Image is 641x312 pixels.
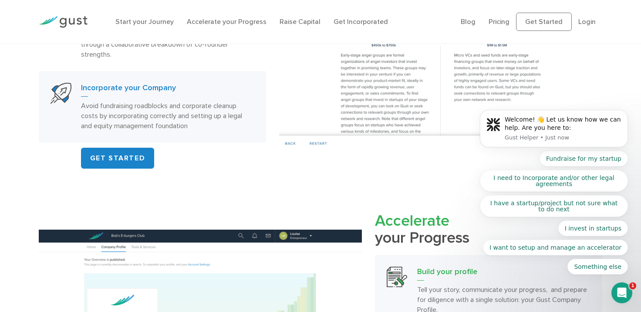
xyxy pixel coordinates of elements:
img: Build Your Profile [387,267,407,287]
p: Avoid fundraising roadblocks and corporate cleanup costs by incorporating correctly and setting u... [81,101,254,131]
a: Start Your CompanyIncorporate your CompanyAvoid fundraising roadblocks and corporate cleanup cost... [39,71,266,142]
p: Avoid co-founder conflict and determine a fair equity split through a collaborative breakdown of ... [81,29,254,59]
a: Blog [461,17,476,26]
span: 1 [629,282,636,289]
h3: Build your profile [417,267,590,281]
iframe: Intercom live chat [611,282,632,303]
h3: Incorporate your Company [81,83,254,97]
a: Raise Capital [280,17,320,26]
a: Get Incorporated [334,17,388,26]
span: Accelerate [375,211,449,230]
img: Gust Logo [39,16,88,28]
h2: your Progress [375,212,602,246]
a: Accelerate your Progress [187,17,267,26]
a: GET STARTED [81,148,155,169]
a: Start your Journey [115,17,174,26]
img: Start Your Company [51,83,71,104]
